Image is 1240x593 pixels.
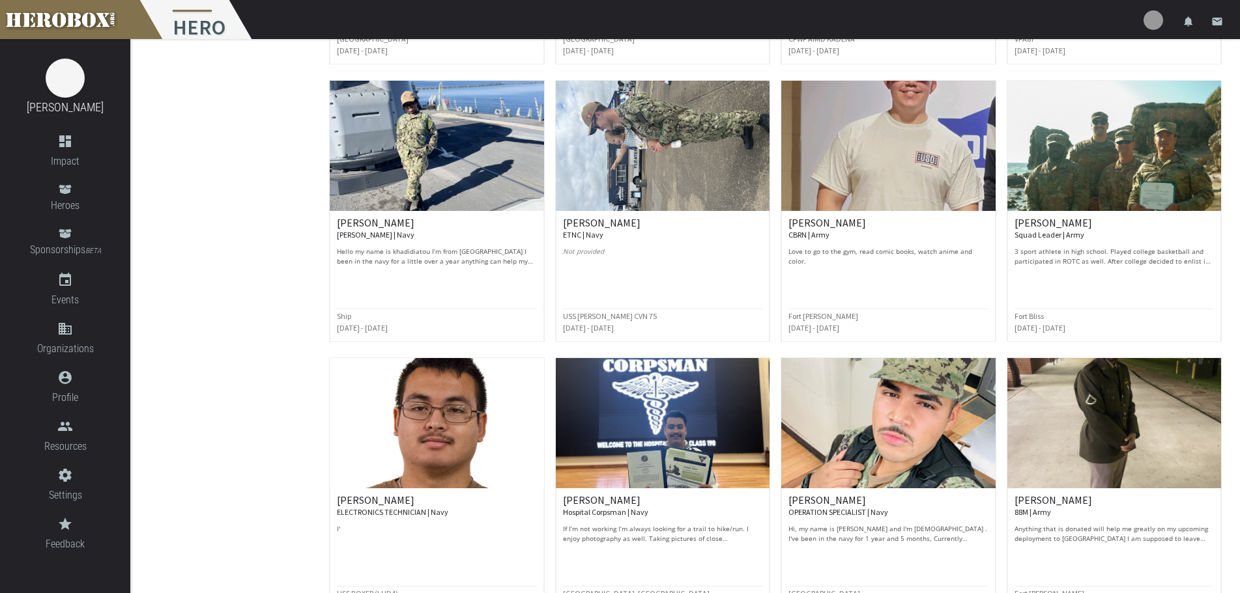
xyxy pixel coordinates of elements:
[563,507,648,517] small: Hospital Corpsman | Navy
[788,46,839,55] small: [DATE] - [DATE]
[1015,524,1214,544] p: Anything that is donated will help me greatly on my upcoming deployment to [GEOGRAPHIC_DATA] I am...
[1144,10,1163,30] img: user-image
[1015,247,1214,266] p: 3 sport athlete in high school. Played college basketball and participated in ROTC as well. After...
[337,311,351,321] small: Ship
[788,323,839,333] small: [DATE] - [DATE]
[1015,495,1214,517] h6: [PERSON_NAME]
[788,217,988,240] h6: [PERSON_NAME]
[337,217,536,240] h6: [PERSON_NAME]
[788,507,888,517] small: OPERATION SPECIALIST | Navy
[555,80,770,342] a: [PERSON_NAME] ETNC | Navy Not provided USS [PERSON_NAME] CVN 75 [DATE] - [DATE]
[788,230,829,240] small: CBRN | Army
[1015,217,1214,240] h6: [PERSON_NAME]
[1211,16,1223,27] i: email
[337,247,536,266] p: Hello my name is khadidiatou I’m from [GEOGRAPHIC_DATA] I been in the navy for a little over a ye...
[337,524,536,544] p: I'
[563,217,762,240] h6: [PERSON_NAME]
[563,323,614,333] small: [DATE] - [DATE]
[563,524,762,544] p: If I’m not working I’m always looking for a trail to hike/run. I enjoy photography as well. Takin...
[27,100,104,114] a: [PERSON_NAME]
[1007,80,1222,342] a: [PERSON_NAME] Squad Leader | Army 3 sport athlete in high school. Played college basketball and p...
[1015,507,1051,517] small: 88M | Army
[781,80,996,342] a: [PERSON_NAME] CBRN | Army Love to go to the gym, read comic books, watch anime and color. Fort [P...
[1015,230,1084,240] small: Squad Leader | Army
[788,247,988,266] p: Love to go to the gym, read comic books, watch anime and color.
[788,524,988,544] p: Hi, my name is [PERSON_NAME] and I'm [DEMOGRAPHIC_DATA] . I've been in the navy for 1 year and 5 ...
[563,230,603,240] small: ETNC | Navy
[329,80,544,342] a: [PERSON_NAME] [PERSON_NAME] | Navy Hello my name is khadidiatou I’m from [GEOGRAPHIC_DATA] I been...
[1183,16,1194,27] i: notifications
[46,59,85,98] img: image
[337,46,388,55] small: [DATE] - [DATE]
[1015,323,1065,333] small: [DATE] - [DATE]
[337,507,448,517] small: ELECTRONICS TECHNICIAN | Navy
[85,247,101,255] small: BETA
[563,247,762,266] p: Not provided
[337,323,388,333] small: [DATE] - [DATE]
[788,311,858,321] small: Fort [PERSON_NAME]
[788,495,988,517] h6: [PERSON_NAME]
[337,495,536,517] h6: [PERSON_NAME]
[1015,311,1044,321] small: Fort Bliss
[563,46,614,55] small: [DATE] - [DATE]
[563,495,762,517] h6: [PERSON_NAME]
[337,230,414,240] small: [PERSON_NAME] | Navy
[563,311,657,321] small: USS [PERSON_NAME] CVN 75
[1015,46,1065,55] small: [DATE] - [DATE]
